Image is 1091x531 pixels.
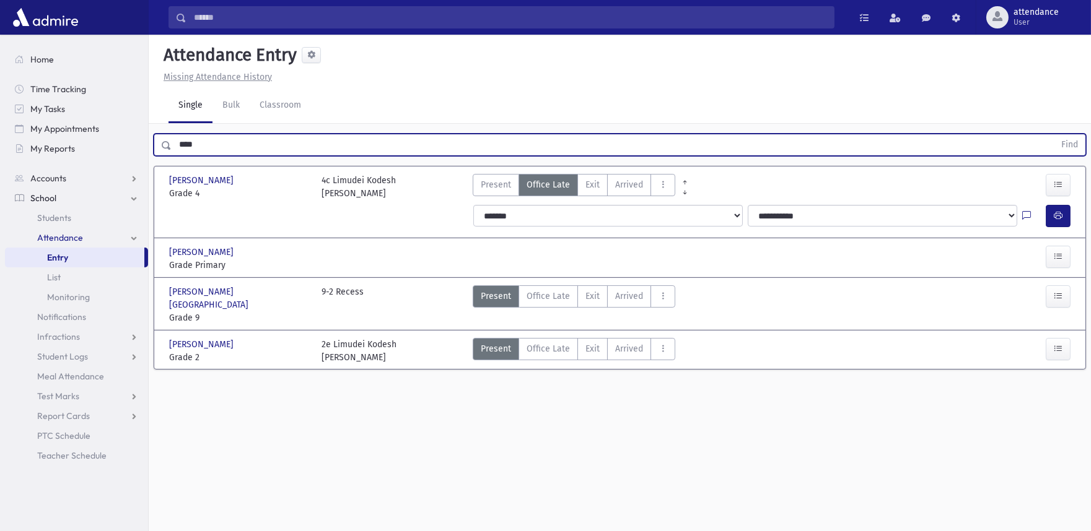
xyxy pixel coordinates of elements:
[585,290,600,303] span: Exit
[527,178,570,191] span: Office Late
[615,178,643,191] span: Arrived
[47,272,61,283] span: List
[585,178,600,191] span: Exit
[5,208,148,228] a: Students
[47,291,90,303] span: Monitoring
[527,342,570,355] span: Office Late
[585,342,600,355] span: Exit
[5,50,148,69] a: Home
[5,119,148,139] a: My Appointments
[37,430,90,441] span: PTC Schedule
[527,290,570,303] span: Office Late
[37,391,79,402] span: Test Marks
[164,72,272,82] u: Missing Attendance History
[473,174,675,200] div: AttTypes
[37,371,104,382] span: Meal Attendance
[169,174,236,187] span: [PERSON_NAME]
[481,178,511,191] span: Present
[5,168,148,188] a: Accounts
[1014,7,1059,17] span: attendance
[30,123,99,134] span: My Appointments
[169,311,309,324] span: Grade 9
[481,342,511,355] span: Present
[5,446,148,465] a: Teacher Schedule
[1014,17,1059,27] span: User
[30,84,86,95] span: Time Tracking
[30,54,54,65] span: Home
[169,285,309,311] span: [PERSON_NAME][GEOGRAPHIC_DATA]
[5,406,148,426] a: Report Cards
[5,426,148,446] a: PTC Schedule
[481,290,511,303] span: Present
[5,267,148,287] a: List
[5,386,148,406] a: Test Marks
[473,285,675,324] div: AttTypes
[213,88,250,123] a: Bulk
[322,285,364,324] div: 9-2 Recess
[615,342,643,355] span: Arrived
[5,287,148,307] a: Monitoring
[47,252,68,263] span: Entry
[37,232,83,243] span: Attendance
[10,5,81,30] img: AdmirePro
[159,72,272,82] a: Missing Attendance History
[37,331,80,342] span: Infractions
[5,139,148,158] a: My Reports
[5,188,148,208] a: School
[169,259,309,272] span: Grade Primary
[169,246,236,259] span: [PERSON_NAME]
[5,327,148,347] a: Infractions
[5,307,148,327] a: Notifications
[1054,134,1085,155] button: Find
[30,173,66,184] span: Accounts
[473,338,675,364] div: AttTypes
[37,351,88,362] span: Student Logs
[30,192,56,204] span: School
[37,450,107,461] span: Teacher Schedule
[186,6,834,28] input: Search
[169,351,309,364] span: Grade 2
[5,347,148,366] a: Student Logs
[5,228,148,248] a: Attendance
[5,366,148,386] a: Meal Attendance
[5,99,148,119] a: My Tasks
[5,248,144,267] a: Entry
[30,143,75,154] span: My Reports
[169,338,236,351] span: [PERSON_NAME]
[169,187,309,200] span: Grade 4
[250,88,311,123] a: Classroom
[322,174,396,200] div: 4c Limudei Kodesh [PERSON_NAME]
[37,311,86,322] span: Notifications
[37,410,90,421] span: Report Cards
[169,88,213,123] a: Single
[615,290,643,303] span: Arrived
[37,212,71,223] span: Students
[322,338,397,364] div: 2e Limudei Kodesh [PERSON_NAME]
[159,45,297,66] h5: Attendance Entry
[5,79,148,99] a: Time Tracking
[30,103,65,114] span: My Tasks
